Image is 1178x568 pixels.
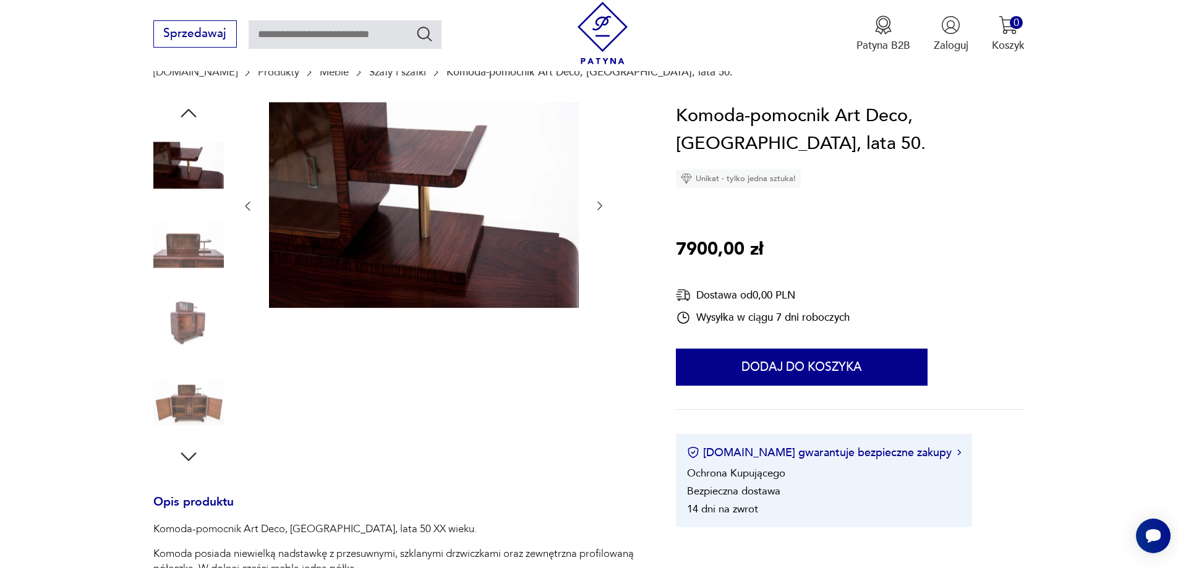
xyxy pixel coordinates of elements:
[687,466,785,480] li: Ochrona Kupującego
[1136,519,1171,553] iframe: Smartsupp widget button
[676,287,691,303] img: Ikona dostawy
[153,288,224,358] img: Zdjęcie produktu Komoda-pomocnik Art Deco, Polska, lata 50.
[856,15,910,53] a: Ikona medaluPatyna B2B
[681,173,692,184] img: Ikona diamentu
[934,38,968,53] p: Zaloguj
[687,484,780,498] li: Bezpieczna dostawa
[153,209,224,279] img: Zdjęcie produktu Komoda-pomocnik Art Deco, Polska, lata 50.
[153,522,641,536] p: Komoda-pomocnik Art Deco, [GEOGRAPHIC_DATA], lata 50 XX wieku.
[687,445,961,460] button: [DOMAIN_NAME] gwarantuje bezpieczne zakupy
[992,38,1025,53] p: Koszyk
[258,66,299,78] a: Produkty
[941,15,960,35] img: Ikonka użytkownika
[687,502,758,516] li: 14 dni na zwrot
[153,30,237,40] a: Sprzedawaj
[153,498,641,522] h3: Opis produktu
[369,66,426,78] a: Szafy i szafki
[957,449,961,456] img: Ikona strzałki w prawo
[269,102,579,308] img: Zdjęcie produktu Komoda-pomocnik Art Deco, Polska, lata 50.
[687,446,699,459] img: Ikona certyfikatu
[571,2,634,64] img: Patyna - sklep z meblami i dekoracjami vintage
[999,15,1018,35] img: Ikona koszyka
[934,15,968,53] button: Zaloguj
[676,287,850,303] div: Dostawa od 0,00 PLN
[992,15,1025,53] button: 0Koszyk
[676,102,1025,158] h1: Komoda-pomocnik Art Deco, [GEOGRAPHIC_DATA], lata 50.
[153,20,237,48] button: Sprzedawaj
[153,66,237,78] a: [DOMAIN_NAME]
[446,66,733,78] p: Komoda-pomocnik Art Deco, [GEOGRAPHIC_DATA], lata 50.
[153,367,224,437] img: Zdjęcie produktu Komoda-pomocnik Art Deco, Polska, lata 50.
[320,66,349,78] a: Meble
[676,169,801,188] div: Unikat - tylko jedna sztuka!
[856,38,910,53] p: Patyna B2B
[676,310,850,325] div: Wysyłka w ciągu 7 dni roboczych
[1010,16,1023,29] div: 0
[874,15,893,35] img: Ikona medalu
[153,130,224,201] img: Zdjęcie produktu Komoda-pomocnik Art Deco, Polska, lata 50.
[676,349,928,386] button: Dodaj do koszyka
[856,15,910,53] button: Patyna B2B
[416,25,433,43] button: Szukaj
[676,235,763,264] p: 7900,00 zł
